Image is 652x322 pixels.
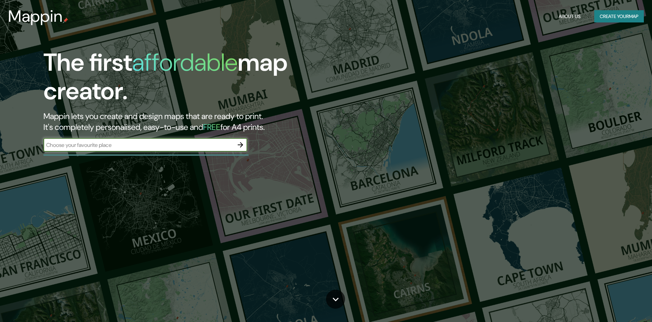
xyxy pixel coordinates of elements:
h1: affordable [132,47,238,78]
h2: Mappin lets you create and design maps that are ready to print. It's completely personalised, eas... [43,111,369,133]
button: About Us [556,10,583,23]
button: Create yourmap [594,10,644,23]
img: mappin-pin [63,18,68,23]
h1: The first map creator. [43,48,369,111]
h3: Mappin [8,7,63,26]
h5: FREE [203,122,220,132]
input: Choose your favourite place [43,141,234,149]
iframe: Help widget launcher [592,295,645,315]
